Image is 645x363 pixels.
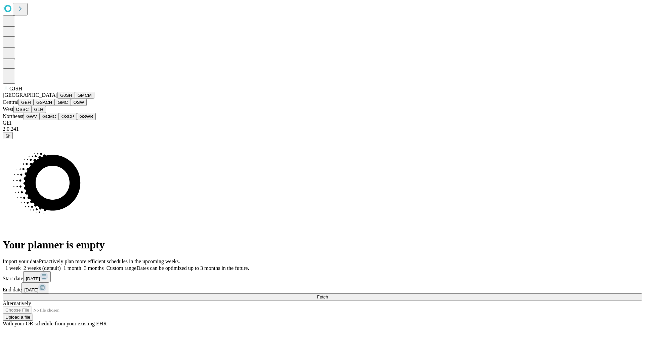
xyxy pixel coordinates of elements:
[3,99,18,105] span: Central
[21,282,49,293] button: [DATE]
[3,271,642,282] div: Start date
[75,92,94,99] button: GMCM
[63,265,81,271] span: 1 month
[3,314,33,321] button: Upload a file
[3,132,13,139] button: @
[136,265,249,271] span: Dates can be optimized up to 3 months in the future.
[3,293,642,300] button: Fetch
[18,99,34,106] button: GBH
[3,106,13,112] span: West
[3,300,31,306] span: Alternatively
[26,276,40,281] span: [DATE]
[34,99,55,106] button: GSACH
[24,265,61,271] span: 2 weeks (default)
[71,99,87,106] button: OSW
[5,133,10,138] span: @
[24,287,38,292] span: [DATE]
[3,321,107,326] span: With your OR schedule from your existing EHR
[3,258,39,264] span: Import your data
[9,86,22,91] span: GJSH
[57,92,75,99] button: GJSH
[23,271,51,282] button: [DATE]
[59,113,77,120] button: OSCP
[13,106,32,113] button: OSSC
[39,258,180,264] span: Proactively plan more efficient schedules in the upcoming weeks.
[317,294,328,299] span: Fetch
[77,113,96,120] button: GSWB
[106,265,136,271] span: Custom range
[84,265,104,271] span: 3 months
[3,282,642,293] div: End date
[3,113,24,119] span: Northeast
[5,265,21,271] span: 1 week
[3,239,642,251] h1: Your planner is empty
[31,106,46,113] button: GLH
[55,99,71,106] button: GMC
[3,92,57,98] span: [GEOGRAPHIC_DATA]
[24,113,40,120] button: GWV
[40,113,59,120] button: GCMC
[3,126,642,132] div: 2.0.241
[3,120,642,126] div: GEI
